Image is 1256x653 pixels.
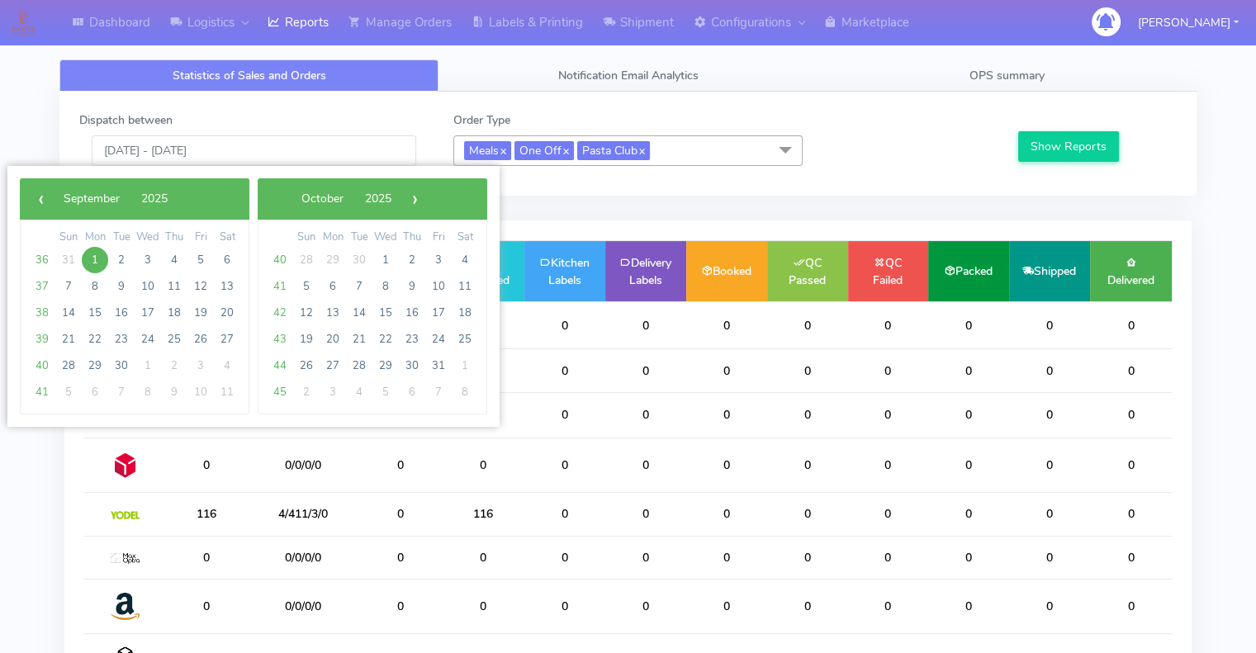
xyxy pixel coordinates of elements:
span: 39 [29,326,55,353]
input: Pick the Daterange [92,135,416,166]
span: 29 [320,247,346,273]
td: 0 [1009,349,1090,392]
span: 40 [267,247,293,273]
bs-datepicker-navigation-view: ​ ​ ​ [28,187,203,203]
span: 2025 [365,191,391,206]
td: 0 [686,349,767,392]
td: 0 [767,579,848,633]
td: 0 [767,392,848,438]
td: Shipped [1009,241,1090,301]
td: 0 [848,493,928,536]
span: 30 [399,353,425,379]
span: 41 [267,273,293,300]
td: 0 [1009,493,1090,536]
span: 29 [372,353,399,379]
span: 9 [399,273,425,300]
td: Delivery Labels [605,241,686,301]
ul: Tabs [59,59,1197,92]
img: Amazon [111,592,140,621]
span: 28 [346,353,372,379]
span: 12 [293,300,320,326]
td: 0 [686,392,767,438]
span: 9 [161,379,187,405]
span: 37 [29,273,55,300]
td: 0 [359,493,442,536]
span: 14 [55,300,82,326]
span: 1 [135,353,161,379]
button: September [53,187,130,211]
span: 3 [187,353,214,379]
span: 15 [82,300,108,326]
td: 0 [524,579,605,633]
span: 2 [108,247,135,273]
span: 4 [452,247,478,273]
span: 1 [82,247,108,273]
td: 0 [767,349,848,392]
td: 0 [359,579,442,633]
bs-datepicker-navigation-view: ​ ​ ​ [266,187,427,203]
td: QC Passed [767,241,848,301]
span: 42 [267,300,293,326]
td: 0 [928,301,1009,349]
span: 6 [399,379,425,405]
span: Meals [464,141,511,160]
span: 5 [293,273,320,300]
span: 41 [29,379,55,405]
td: 0 [928,349,1009,392]
span: ‹ [28,187,53,211]
td: 0 [767,301,848,349]
span: Pasta Club [577,141,650,160]
span: OPS summary [969,68,1045,83]
span: 5 [372,379,399,405]
span: 30 [108,353,135,379]
td: 0 [524,493,605,536]
span: 2025 [141,191,168,206]
td: 0 [524,301,605,349]
span: 21 [55,326,82,353]
td: 0 [686,579,767,633]
span: 4 [346,379,372,405]
td: 0 [848,438,928,492]
td: 0 [686,536,767,579]
td: 0 [605,536,686,579]
td: 0 [848,536,928,579]
a: x [637,141,645,159]
td: Booked [686,241,767,301]
span: September [64,191,120,206]
a: x [499,141,506,159]
th: weekday [399,229,425,247]
td: Delivered [1090,241,1172,301]
td: 0 [1009,536,1090,579]
td: QC Failed [848,241,928,301]
span: 31 [55,247,82,273]
th: weekday [187,229,214,247]
td: 0 [1090,349,1172,392]
td: 0 [359,536,442,579]
td: 0 [686,301,767,349]
span: 16 [108,300,135,326]
td: 0 [1090,301,1172,349]
th: weekday [108,229,135,247]
th: weekday [55,229,82,247]
td: 0 [767,438,848,492]
span: 10 [187,379,214,405]
span: 25 [161,326,187,353]
span: 8 [135,379,161,405]
span: 11 [452,273,478,300]
td: 0/0/0/0 [246,438,359,492]
td: Packed [928,241,1009,301]
th: weekday [452,229,478,247]
td: 0 [1009,301,1090,349]
span: 13 [320,300,346,326]
td: 0 [848,392,928,438]
td: 0 [1009,579,1090,633]
td: 0 [686,438,767,492]
a: x [562,141,569,159]
span: 22 [372,326,399,353]
span: 44 [267,353,293,379]
td: 0 [605,392,686,438]
button: › [402,187,427,211]
td: 0 [928,536,1009,579]
span: 8 [372,273,399,300]
span: 20 [214,300,240,326]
